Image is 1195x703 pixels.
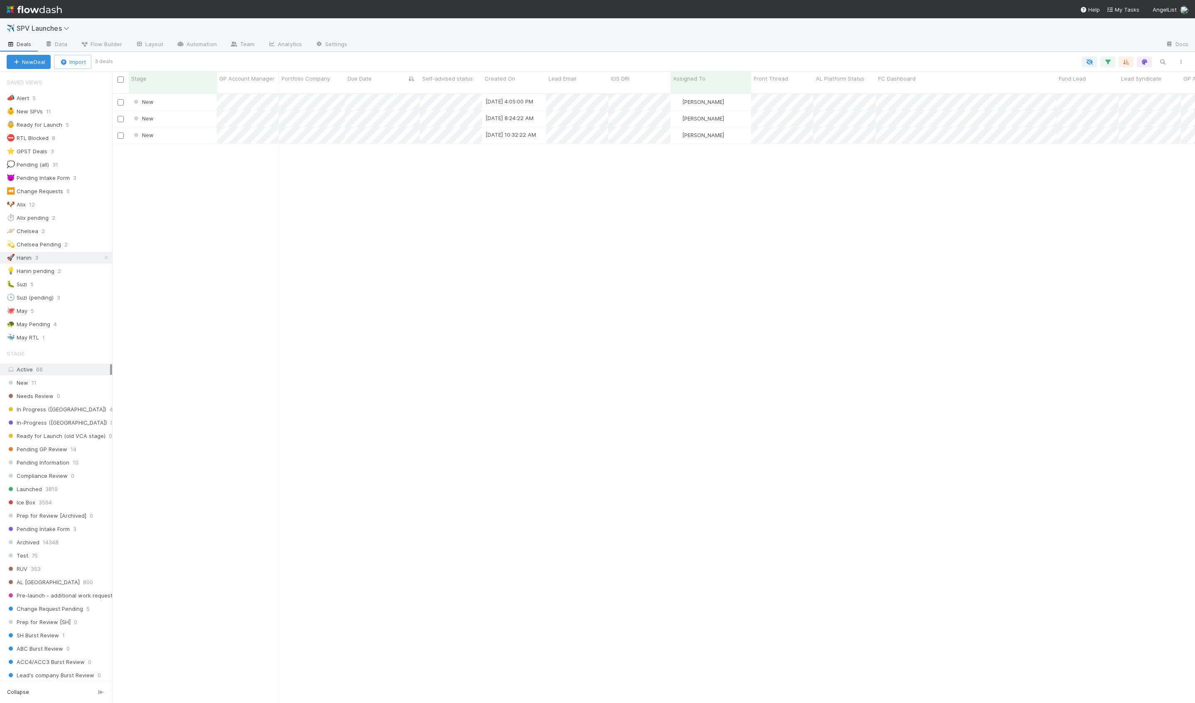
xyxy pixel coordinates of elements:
div: May RTL [7,332,39,343]
span: Deals [7,40,32,48]
span: 1 [42,332,53,343]
span: RUV [7,564,27,574]
span: Needs Review [7,391,54,401]
span: 12 [29,199,43,210]
img: avatar_04f2f553-352a-453f-b9fb-c6074dc60769.png [674,115,681,122]
span: Pending Intake Form [7,524,70,534]
span: [PERSON_NAME] [682,132,724,138]
div: GPST Deals [7,146,47,157]
span: ABC Burst Review [7,644,63,654]
button: NewDeal [7,55,51,69]
span: 0 [90,511,93,521]
div: Alix pending [7,213,49,223]
div: Alert [7,93,29,103]
div: Hanin [7,253,32,263]
span: 🐛 [7,280,15,288]
span: In Progress ([GEOGRAPHIC_DATA]) [7,404,106,415]
span: 🐶 [7,201,15,208]
span: Collapse [7,688,29,696]
span: 10 [73,457,78,468]
span: IOS DRI [611,74,629,83]
span: Lead Email [549,74,576,83]
span: Assigned To [673,74,705,83]
span: 3819 [45,484,58,494]
a: Layout [129,38,170,52]
span: 5 [30,279,42,290]
span: 👶 [7,108,15,115]
div: New [132,98,154,106]
span: 0 [109,431,112,441]
span: Compliance Review [7,471,68,481]
div: Suzi [7,279,27,290]
span: 0 [110,418,114,428]
span: Change Request Pending [7,604,83,614]
div: Alix [7,199,26,210]
span: 3 [57,293,69,303]
span: 🐢 [7,320,15,327]
span: Lead's company Burst Review [7,670,94,681]
span: Prep for Review [SH] [7,617,71,627]
img: avatar_04f2f553-352a-453f-b9fb-c6074dc60769.png [674,132,681,138]
div: New [132,114,154,123]
span: 11 [46,106,59,117]
span: 0 [66,644,70,654]
span: 5 [66,186,78,197]
span: 5 [32,93,44,103]
span: 2 [42,226,53,236]
div: Ready for Launch [7,120,62,130]
span: ACC4/ACC3 Burst Review [7,657,85,667]
span: Flow Builder [81,40,122,48]
span: My Tasks [1107,6,1139,13]
div: Help [1080,5,1100,14]
span: Fund Lead [1059,74,1086,83]
span: 5 [66,120,77,130]
span: 4 [110,404,113,415]
div: [DATE] 4:05:00 PM [485,97,533,106]
span: New [132,98,154,105]
span: Archived [7,537,39,548]
div: New SPVs [7,106,43,117]
span: 14348 [43,537,59,548]
div: [PERSON_NAME] [674,131,724,139]
input: Toggle All Rows Selected [118,76,124,83]
span: 3 [73,173,85,183]
input: Toggle Row Selected [118,99,124,106]
a: Data [38,38,74,52]
span: Pending Information [7,457,69,468]
span: SPV Launches [17,24,73,32]
span: 3 [73,524,76,534]
div: Hanin pending [7,266,54,276]
div: [DATE] 8:24:22 AM [485,114,534,122]
div: May [7,306,27,316]
span: 3564 [39,497,52,508]
span: 2 [52,213,64,223]
button: Import [54,55,91,69]
span: GP Account Manager [219,74,274,83]
span: ⏪ [7,187,15,194]
span: 🪐 [7,227,15,234]
div: May Pending [7,319,50,329]
div: [PERSON_NAME] [674,98,724,106]
span: AL [GEOGRAPHIC_DATA] [7,577,80,587]
a: Flow Builder [74,38,129,52]
span: Ready for Launch (old VCA stage) [7,431,105,441]
span: 3 [35,253,47,263]
span: 💫 [7,241,15,248]
span: 5 [31,306,42,316]
a: My Tasks [1107,5,1139,14]
span: 🐙 [7,307,15,314]
span: Launched [7,484,42,494]
span: 31 [52,160,66,170]
span: 0 [74,617,77,627]
span: 5 [86,604,90,614]
div: Active [7,364,110,375]
span: 800 [83,577,93,587]
div: Pending Intake Form [7,173,70,183]
span: Due Date [348,74,372,83]
span: Portfolio Company [282,74,330,83]
span: ⛔ [7,134,15,141]
span: Test [7,551,28,561]
span: 📣 [7,94,15,101]
div: New [132,131,154,139]
span: In-Progress ([GEOGRAPHIC_DATA]) [7,418,107,428]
